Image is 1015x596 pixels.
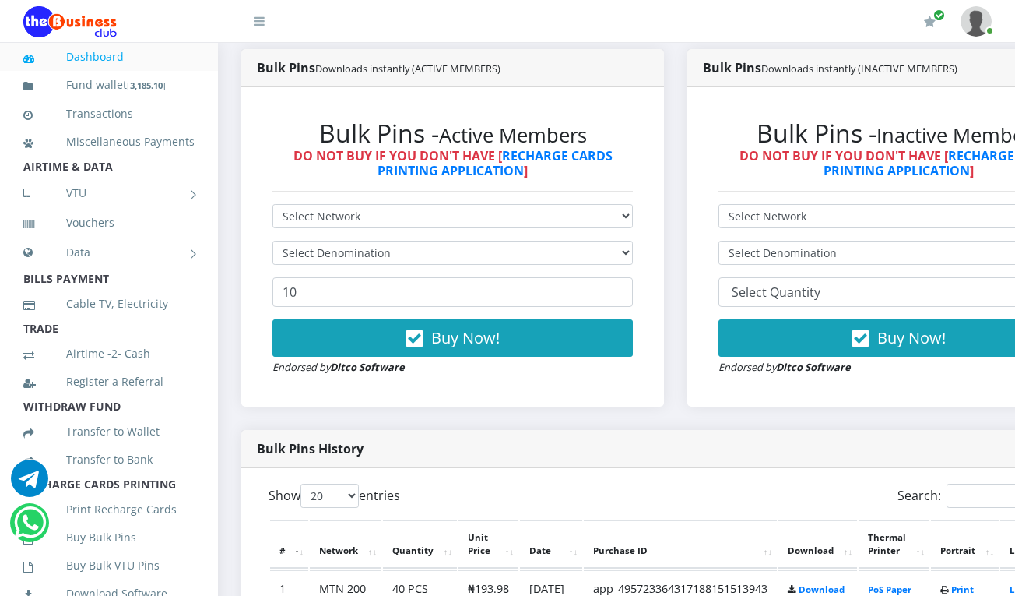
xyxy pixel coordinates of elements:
[23,6,117,37] img: Logo
[23,67,195,104] a: Fund wallet[3,185.10]
[520,520,582,569] th: Date: activate to sort column ascending
[23,548,195,584] a: Buy Bulk VTU Pins
[23,96,195,132] a: Transactions
[300,484,359,508] select: Showentries
[315,62,500,76] small: Downloads instantly (ACTIVE MEMBERS)
[272,277,633,307] input: Enter Quantity
[931,520,999,569] th: Portrait: activate to sort column ascending
[23,124,195,160] a: Miscellaneous Payments
[778,520,857,569] th: Download: activate to sort column ascending
[799,584,845,595] a: Download
[458,520,518,569] th: Unit Price: activate to sort column ascending
[23,205,195,241] a: Vouchers
[23,442,195,478] a: Transfer to Bank
[130,79,163,91] b: 3,185.10
[924,16,936,28] i: Renew/Upgrade Subscription
[257,440,364,457] strong: Bulk Pins History
[272,319,633,357] button: Buy Now!
[310,520,381,569] th: Network: activate to sort column ascending
[383,520,457,569] th: Quantity: activate to sort column ascending
[718,360,851,374] small: Endorsed by
[127,79,166,91] small: [ ]
[439,122,587,149] small: Active Members
[431,327,500,348] span: Buy Now!
[23,492,195,527] a: Print Recharge Cards
[703,59,957,76] strong: Bulk Pins
[859,520,929,569] th: Thermal Printer: activate to sort column ascending
[23,520,195,555] a: Buy Bulk Pins
[23,174,195,213] a: VTU
[270,520,308,569] th: #: activate to sort column descending
[961,6,992,37] img: User
[877,327,946,348] span: Buy Now!
[257,59,500,76] strong: Bulk Pins
[330,360,405,374] strong: Ditco Software
[761,62,957,76] small: Downloads instantly (INACTIVE MEMBERS)
[272,118,633,148] h2: Bulk Pins -
[23,233,195,272] a: Data
[378,147,613,179] a: RECHARGE CARDS PRINTING APPLICATION
[23,336,195,372] a: Airtime -2- Cash
[293,147,613,179] strong: DO NOT BUY IF YOU DON'T HAVE [ ]
[776,360,851,374] strong: Ditco Software
[23,414,195,450] a: Transfer to Wallet
[14,516,46,541] a: Chat for support
[584,520,777,569] th: Purchase ID: activate to sort column ascending
[933,9,945,21] span: Renew/Upgrade Subscription
[11,471,48,497] a: Chat for support
[23,286,195,322] a: Cable TV, Electricity
[272,360,405,374] small: Endorsed by
[269,484,400,508] label: Show entries
[23,364,195,400] a: Register a Referral
[23,39,195,75] a: Dashboard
